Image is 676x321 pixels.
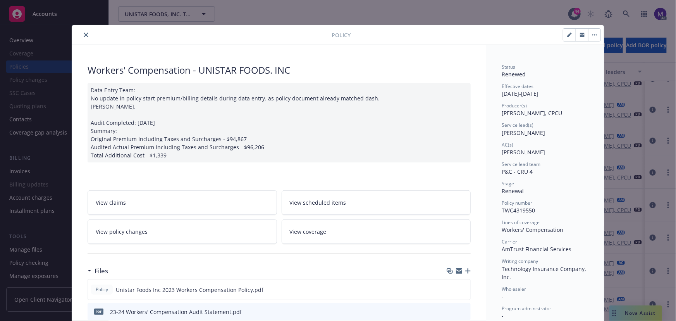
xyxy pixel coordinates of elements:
span: Service lead team [502,161,540,167]
span: AC(s) [502,142,513,148]
a: View policy changes [88,219,277,244]
span: [PERSON_NAME] [502,129,545,136]
span: TWC4319550 [502,207,535,214]
span: Policy [94,286,110,293]
span: View scheduled items [290,198,346,207]
button: download file [448,286,454,294]
span: Policy [332,31,351,39]
span: - [502,293,504,300]
span: AmTrust Financial Services [502,245,571,253]
a: View scheduled items [282,190,471,215]
h3: Files [95,266,108,276]
span: Wholesaler [502,286,526,292]
div: Files [88,266,108,276]
span: View coverage [290,228,327,236]
span: Service lead(s) [502,122,533,128]
span: Producer(s) [502,102,527,109]
span: P&C - CRU 4 [502,168,533,175]
span: Policy number [502,200,532,206]
span: Technology Insurance Company, Inc. [502,265,588,281]
div: Data Entry Team: No update in policy start premium/billing details during data entry. as policy d... [88,83,471,162]
span: Status [502,64,515,70]
span: Renewal [502,187,524,195]
span: View policy changes [96,228,148,236]
span: Stage [502,180,514,187]
span: Program administrator [502,305,551,312]
span: - [502,312,504,319]
span: View claims [96,198,126,207]
span: [PERSON_NAME], CPCU [502,109,562,117]
button: preview file [460,286,467,294]
div: 23-24 Workers' Compensation Audit Statement.pdf [110,308,242,316]
button: download file [448,308,454,316]
span: Carrier [502,238,517,245]
span: Writing company [502,258,538,264]
span: Unistar Foods Inc 2023 Workers Compensation Policy.pdf [116,286,263,294]
span: Renewed [502,71,526,78]
div: Workers' Compensation [502,226,588,234]
a: View coverage [282,219,471,244]
span: [PERSON_NAME] [502,148,545,156]
span: Lines of coverage [502,219,540,226]
a: View claims [88,190,277,215]
button: preview file [461,308,468,316]
div: Workers' Compensation - UNISTAR FOODS. INC [88,64,471,77]
span: pdf [94,309,103,314]
span: Effective dates [502,83,533,90]
button: close [81,30,91,40]
div: [DATE] - [DATE] [502,83,588,98]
